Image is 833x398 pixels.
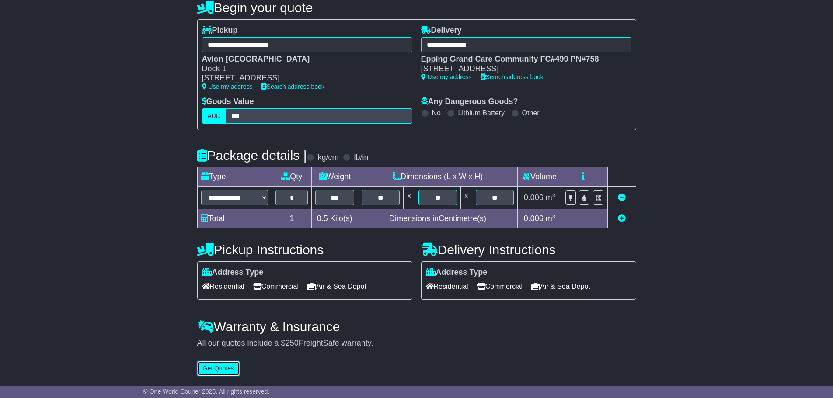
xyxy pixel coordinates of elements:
[524,193,544,202] span: 0.006
[404,187,415,209] td: x
[197,148,307,163] h4: Package details |
[518,167,561,187] td: Volume
[202,55,404,64] div: Avion [GEOGRAPHIC_DATA]
[317,214,328,223] span: 0.5
[202,108,227,124] label: AUD
[197,209,272,228] td: Total
[312,209,358,228] td: Kilo(s)
[460,187,472,209] td: x
[458,109,505,117] label: Lithium Battery
[261,83,324,90] a: Search address book
[618,193,626,202] a: Remove this item
[197,0,636,15] h4: Begin your quote
[197,167,272,187] td: Type
[546,214,556,223] span: m
[286,339,299,347] span: 250
[272,209,312,228] td: 1
[432,109,441,117] label: No
[477,280,523,293] span: Commercial
[197,242,412,257] h4: Pickup Instructions
[524,214,544,223] span: 0.006
[522,109,540,117] label: Other
[421,73,472,80] a: Use my address
[197,339,636,348] div: All our quotes include a $ FreightSafe warranty.
[312,167,358,187] td: Weight
[421,26,462,35] label: Delivery
[421,64,623,74] div: [STREET_ADDRESS]
[272,167,312,187] td: Qty
[202,280,244,293] span: Residential
[354,153,368,163] label: lb/in
[202,83,253,90] a: Use my address
[202,73,404,83] div: [STREET_ADDRESS]
[197,361,240,376] button: Get Quotes
[202,26,238,35] label: Pickup
[421,55,623,64] div: Epping Grand Care Community FC#499 PN#758
[197,319,636,334] h4: Warranty & Insurance
[253,280,299,293] span: Commercial
[317,153,338,163] label: kg/cm
[202,64,404,74] div: Dock 1
[143,388,270,395] span: © One World Courier 2025. All rights reserved.
[358,167,518,187] td: Dimensions (L x W x H)
[618,214,626,223] a: Add new item
[546,193,556,202] span: m
[531,280,590,293] span: Air & Sea Depot
[426,280,468,293] span: Residential
[426,268,488,277] label: Address Type
[552,192,556,199] sup: 3
[421,242,636,257] h4: Delivery Instructions
[552,213,556,220] sup: 3
[481,73,544,80] a: Search address book
[421,97,518,107] label: Any Dangerous Goods?
[202,268,264,277] label: Address Type
[307,280,366,293] span: Air & Sea Depot
[202,97,254,107] label: Goods Value
[358,209,518,228] td: Dimensions in Centimetre(s)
